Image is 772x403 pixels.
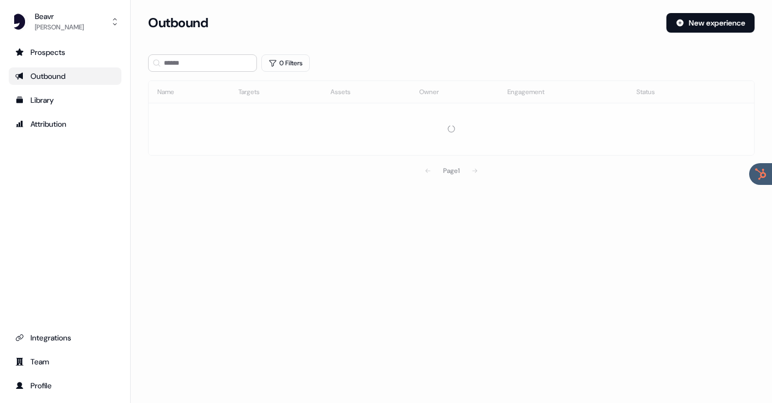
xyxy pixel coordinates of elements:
a: Go to team [9,353,121,370]
a: Go to outbound experience [9,67,121,85]
div: Team [15,356,115,367]
div: Attribution [15,119,115,129]
button: 0 Filters [261,54,310,72]
div: Profile [15,380,115,391]
div: Prospects [15,47,115,58]
a: Go to profile [9,377,121,394]
button: New experience [666,13,755,33]
div: Integrations [15,332,115,343]
div: Beavr [35,11,84,22]
div: Library [15,95,115,106]
a: Go to templates [9,91,121,109]
a: Go to prospects [9,44,121,61]
h3: Outbound [148,15,208,31]
a: Go to integrations [9,329,121,346]
a: Go to attribution [9,115,121,133]
div: Outbound [15,71,115,82]
div: [PERSON_NAME] [35,22,84,33]
button: Beavr[PERSON_NAME] [9,9,121,35]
